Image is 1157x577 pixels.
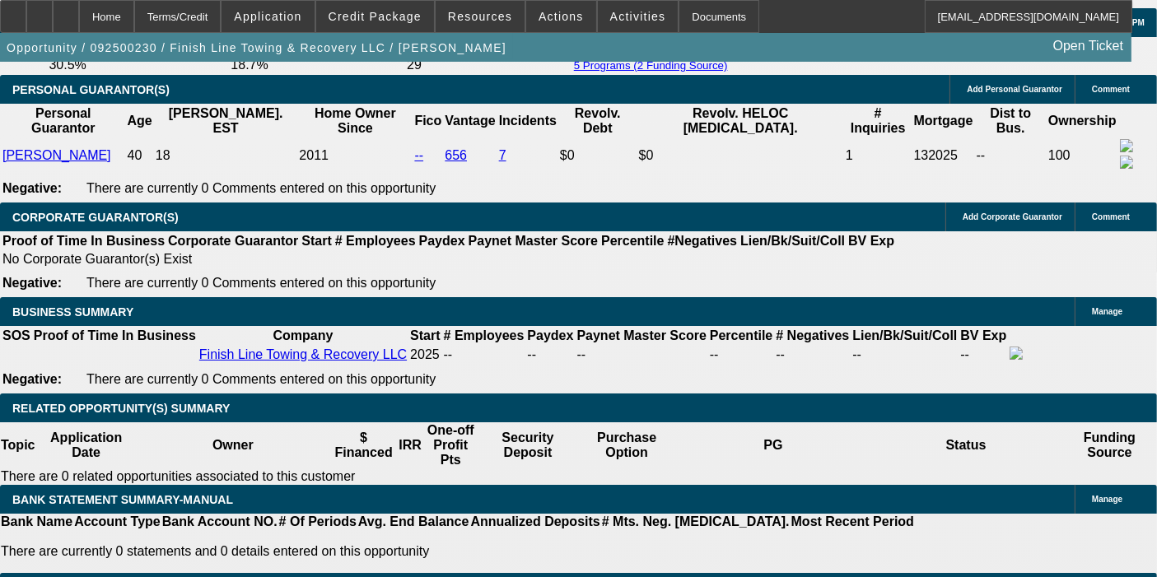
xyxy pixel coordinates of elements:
span: PERSONAL GUARANTOR(S) [12,83,170,96]
b: Paydex [419,234,465,248]
img: facebook-icon.png [1010,347,1023,360]
th: Proof of Time In Business [2,233,166,249]
span: -- [444,347,453,361]
span: Activities [610,10,666,23]
button: Credit Package [316,1,434,32]
a: -- [414,148,423,162]
span: Opportunity / 092500230 / Finish Line Towing & Recovery LLC / [PERSON_NAME] [7,41,506,54]
a: [PERSON_NAME] [2,148,111,162]
span: There are currently 0 Comments entered on this opportunity [86,181,436,195]
span: Credit Package [329,10,422,23]
b: [PERSON_NAME]. EST [169,106,283,135]
td: $0 [559,138,637,173]
b: Age [128,114,152,128]
b: BV Exp [960,328,1006,342]
span: Resources [448,10,512,23]
th: One-off Profit Pts [422,422,479,468]
th: Funding Source [1062,422,1157,468]
img: linkedin-icon.png [1120,156,1133,169]
b: Company [273,328,334,342]
b: Revolv. HELOC [MEDICAL_DATA]. [683,106,798,135]
span: Comment [1092,85,1130,94]
span: CORPORATE GUARANTOR(S) [12,211,179,224]
b: Percentile [710,328,772,342]
span: Manage [1092,307,1122,316]
b: # Inquiries [851,106,906,135]
p: There are currently 0 statements and 0 details entered on this opportunity [1,544,914,559]
span: 2011 [299,148,329,162]
button: 5 Programs (2 Funding Source) [569,58,733,72]
span: Add Personal Guarantor [967,85,1062,94]
span: Manage [1092,495,1122,504]
b: Percentile [601,234,664,248]
button: Activities [598,1,679,32]
td: 1 [845,138,912,173]
th: Security Deposit [479,422,577,468]
b: Fico [414,114,441,128]
div: -- [776,347,849,362]
td: -- [976,138,1046,173]
span: Actions [539,10,584,23]
b: Vantage [445,114,495,128]
b: Revolv. Debt [575,106,621,135]
div: -- [576,347,706,362]
td: $0 [638,138,843,173]
td: -- [851,346,958,364]
b: Corporate Guarantor [168,234,298,248]
th: Most Recent Period [791,514,915,530]
b: # Employees [444,328,525,342]
span: RELATED OPPORTUNITY(S) SUMMARY [12,402,230,415]
a: 656 [445,148,467,162]
span: Comment [1092,212,1130,221]
th: Owner [137,422,329,468]
b: Negative: [2,181,62,195]
th: # Of Periods [278,514,357,530]
b: Negative: [2,372,62,386]
th: Purchase Option [576,422,677,468]
b: Negative: [2,276,62,290]
img: facebook-icon.png [1120,139,1133,152]
span: Add Corporate Guarantor [963,212,1062,221]
a: Finish Line Towing & Recovery LLC [199,347,407,361]
span: BUSINESS SUMMARY [12,305,133,319]
span: BANK STATEMENT SUMMARY-MANUAL [12,493,233,506]
th: SOS [2,328,31,344]
div: -- [710,347,772,362]
td: 18 [155,138,297,173]
th: Annualized Deposits [469,514,600,530]
td: 40 [127,138,153,173]
a: Open Ticket [1047,32,1130,60]
b: Ownership [1048,114,1117,128]
b: Paynet Master Score [576,328,706,342]
span: Application [234,10,301,23]
th: PG [677,422,870,468]
th: Account Type [73,514,161,530]
b: Start [410,328,440,342]
td: No Corporate Guarantor(s) Exist [2,251,902,268]
th: IRR [398,422,422,468]
th: $ Financed [329,422,399,468]
td: 100 [1047,138,1117,173]
td: -- [526,346,574,364]
b: Paydex [527,328,573,342]
span: There are currently 0 Comments entered on this opportunity [86,372,436,386]
b: #Negatives [668,234,738,248]
th: Bank Account NO. [161,514,278,530]
td: -- [959,346,1007,364]
b: Dist to Bus. [990,106,1031,135]
th: Application Date [35,422,136,468]
b: BV Exp [848,234,894,248]
td: 132025 [913,138,974,173]
b: Start [301,234,331,248]
b: Lien/Bk/Suit/Coll [740,234,845,248]
b: # Employees [335,234,416,248]
a: 7 [499,148,506,162]
b: Personal Guarantor [31,106,95,135]
b: Lien/Bk/Suit/Coll [852,328,957,342]
button: Resources [436,1,525,32]
b: # Negatives [776,328,849,342]
th: # Mts. Neg. [MEDICAL_DATA]. [601,514,791,530]
b: Paynet Master Score [469,234,598,248]
button: Actions [526,1,596,32]
b: Incidents [499,114,557,128]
